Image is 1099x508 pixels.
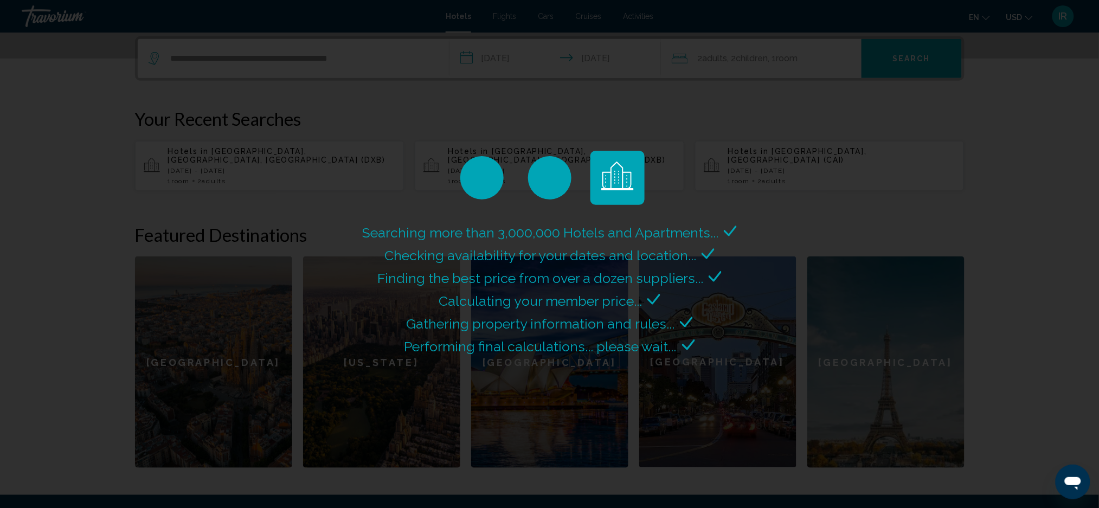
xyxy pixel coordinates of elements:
[377,270,703,286] span: Finding the best price from over a dozen suppliers...
[404,338,677,355] span: Performing final calculations... please wait...
[1056,465,1090,499] iframe: Button to launch messaging window
[439,293,642,309] span: Calculating your member price...
[406,316,674,332] span: Gathering property information and rules...
[384,247,696,263] span: Checking availability for your dates and location...
[362,224,718,241] span: Searching more than 3,000,000 Hotels and Apartments...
